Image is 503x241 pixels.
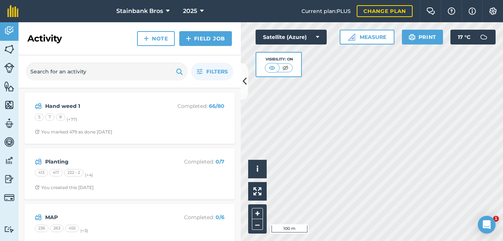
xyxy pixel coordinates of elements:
img: svg+xml;base64,PHN2ZyB4bWxucz0iaHR0cDovL3d3dy53My5vcmcvMjAwMC9zdmciIHdpZHRoPSI1MCIgaGVpZ2h0PSI0MC... [267,64,277,72]
img: svg+xml;base64,PD94bWwgdmVyc2lvbj0iMS4wIiBlbmNvZGluZz0idXRmLTgiPz4KPCEtLSBHZW5lcmF0b3I6IEFkb2JlIE... [476,30,491,44]
div: 263 [50,225,64,232]
span: 17 ° C [458,30,470,44]
a: Field Job [179,31,232,46]
div: 7 [45,113,54,121]
div: 455 [65,225,79,232]
div: 5 [35,113,44,121]
button: Satellite (Azure) [256,30,327,44]
img: svg+xml;base64,PHN2ZyB4bWxucz0iaHR0cDovL3d3dy53My5vcmcvMjAwMC9zdmciIHdpZHRoPSI1NiIgaGVpZ2h0PSI2MC... [4,99,14,110]
img: fieldmargin Logo [7,5,19,17]
img: A cog icon [489,7,497,15]
a: Change plan [357,5,413,17]
button: i [248,160,267,178]
a: Note [137,31,175,46]
small: (+ 77 ) [67,117,77,122]
img: svg+xml;base64,PD94bWwgdmVyc2lvbj0iMS4wIiBlbmNvZGluZz0idXRmLTgiPz4KPCEtLSBHZW5lcmF0b3I6IEFkb2JlIE... [35,157,42,166]
div: Open Intercom Messenger [478,216,496,234]
img: svg+xml;base64,PHN2ZyB4bWxucz0iaHR0cDovL3d3dy53My5vcmcvMjAwMC9zdmciIHdpZHRoPSI1NiIgaGVpZ2h0PSI2MC... [4,44,14,55]
strong: MAP [45,213,163,221]
img: svg+xml;base64,PHN2ZyB4bWxucz0iaHR0cDovL3d3dy53My5vcmcvMjAwMC9zdmciIHdpZHRoPSI1NiIgaGVpZ2h0PSI2MC... [4,81,14,92]
span: Filters [206,67,228,76]
strong: Planting [45,158,163,166]
span: 2025 [183,7,197,16]
img: A question mark icon [447,7,456,15]
h2: Activity [27,33,62,44]
small: (+ 3 ) [80,228,88,233]
img: svg+xml;base64,PHN2ZyB4bWxucz0iaHR0cDovL3d3dy53My5vcmcvMjAwMC9zdmciIHdpZHRoPSIxOSIgaGVpZ2h0PSIyNC... [176,67,183,76]
button: Print [402,30,443,44]
img: Clock with arrow pointing clockwise [35,129,40,134]
strong: 0 / 7 [216,158,224,165]
span: i [256,164,259,174]
img: svg+xml;base64,PD94bWwgdmVyc2lvbj0iMS4wIiBlbmNvZGluZz0idXRmLTgiPz4KPCEtLSBHZW5lcmF0b3I6IEFkb2JlIE... [35,102,42,110]
img: Four arrows, one pointing top left, one top right, one bottom right and the last bottom left [253,187,262,195]
img: Clock with arrow pointing clockwise [35,185,40,190]
div: 236 [35,225,49,232]
a: PlantingCompleted: 0/7413417222 - 2(+4)Clock with arrow pointing clockwiseYou created this [DATE] [29,153,230,195]
img: svg+xml;base64,PD94bWwgdmVyc2lvbj0iMS4wIiBlbmNvZGluZz0idXRmLTgiPz4KPCEtLSBHZW5lcmF0b3I6IEFkb2JlIE... [4,136,14,148]
img: Two speech bubbles overlapping with the left bubble in the forefront [426,7,435,15]
img: svg+xml;base64,PHN2ZyB4bWxucz0iaHR0cDovL3d3dy53My5vcmcvMjAwMC9zdmciIHdpZHRoPSIxNCIgaGVpZ2h0PSIyNC... [186,34,191,43]
img: svg+xml;base64,PD94bWwgdmVyc2lvbj0iMS4wIiBlbmNvZGluZz0idXRmLTgiPz4KPCEtLSBHZW5lcmF0b3I6IEFkb2JlIE... [4,25,14,36]
img: svg+xml;base64,PD94bWwgdmVyc2lvbj0iMS4wIiBlbmNvZGluZz0idXRmLTgiPz4KPCEtLSBHZW5lcmF0b3I6IEFkb2JlIE... [35,213,42,222]
img: svg+xml;base64,PD94bWwgdmVyc2lvbj0iMS4wIiBlbmNvZGluZz0idXRmLTgiPz4KPCEtLSBHZW5lcmF0b3I6IEFkb2JlIE... [4,192,14,203]
input: Search for an activity [26,63,187,80]
span: Stainbank Bros [116,7,163,16]
img: svg+xml;base64,PD94bWwgdmVyc2lvbj0iMS4wIiBlbmNvZGluZz0idXRmLTgiPz4KPCEtLSBHZW5lcmF0b3I6IEFkb2JlIE... [4,174,14,185]
button: 17 °C [450,30,496,44]
img: svg+xml;base64,PD94bWwgdmVyc2lvbj0iMS4wIiBlbmNvZGluZz0idXRmLTgiPz4KPCEtLSBHZW5lcmF0b3I6IEFkb2JlIE... [4,155,14,166]
button: + [252,208,263,219]
button: Measure [340,30,394,44]
strong: 0 / 6 [216,214,224,221]
img: svg+xml;base64,PD94bWwgdmVyc2lvbj0iMS4wIiBlbmNvZGluZz0idXRmLTgiPz4KPCEtLSBHZW5lcmF0b3I6IEFkb2JlIE... [4,63,14,73]
img: svg+xml;base64,PD94bWwgdmVyc2lvbj0iMS4wIiBlbmNvZGluZz0idXRmLTgiPz4KPCEtLSBHZW5lcmF0b3I6IEFkb2JlIE... [4,118,14,129]
img: Ruler icon [348,33,355,41]
div: 8 [56,113,65,121]
div: You marked 479 as done [DATE] [35,129,112,135]
p: Completed : [166,158,224,166]
img: svg+xml;base64,PHN2ZyB4bWxucz0iaHR0cDovL3d3dy53My5vcmcvMjAwMC9zdmciIHdpZHRoPSI1MCIgaGVpZ2h0PSI0MC... [281,64,290,72]
small: (+ 4 ) [85,172,93,178]
img: svg+xml;base64,PHN2ZyB4bWxucz0iaHR0cDovL3d3dy53My5vcmcvMjAwMC9zdmciIHdpZHRoPSIxOSIgaGVpZ2h0PSIyNC... [409,33,416,42]
div: 222 - 2 [64,169,83,176]
button: Filters [191,63,233,80]
div: 417 [49,169,63,176]
p: Completed : [166,213,224,221]
span: 1 [493,216,499,222]
div: 413 [35,169,48,176]
strong: 66 / 80 [209,103,224,109]
img: svg+xml;base64,PHN2ZyB4bWxucz0iaHR0cDovL3d3dy53My5vcmcvMjAwMC9zdmciIHdpZHRoPSIxNyIgaGVpZ2h0PSIxNy... [469,7,476,16]
div: You created this [DATE] [35,185,94,191]
a: Hand weed 1Completed: 66/80578(+77)Clock with arrow pointing clockwiseYou marked 479 as done [DATE] [29,97,230,139]
strong: Hand weed 1 [45,102,163,110]
img: svg+xml;base64,PHN2ZyB4bWxucz0iaHR0cDovL3d3dy53My5vcmcvMjAwMC9zdmciIHdpZHRoPSIxNCIgaGVpZ2h0PSIyNC... [144,34,149,43]
div: Visibility: On [265,56,293,62]
span: Current plan : PLUS [302,7,351,15]
img: svg+xml;base64,PD94bWwgdmVyc2lvbj0iMS4wIiBlbmNvZGluZz0idXRmLTgiPz4KPCEtLSBHZW5lcmF0b3I6IEFkb2JlIE... [4,226,14,233]
p: Completed : [166,102,224,110]
button: – [252,219,263,230]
